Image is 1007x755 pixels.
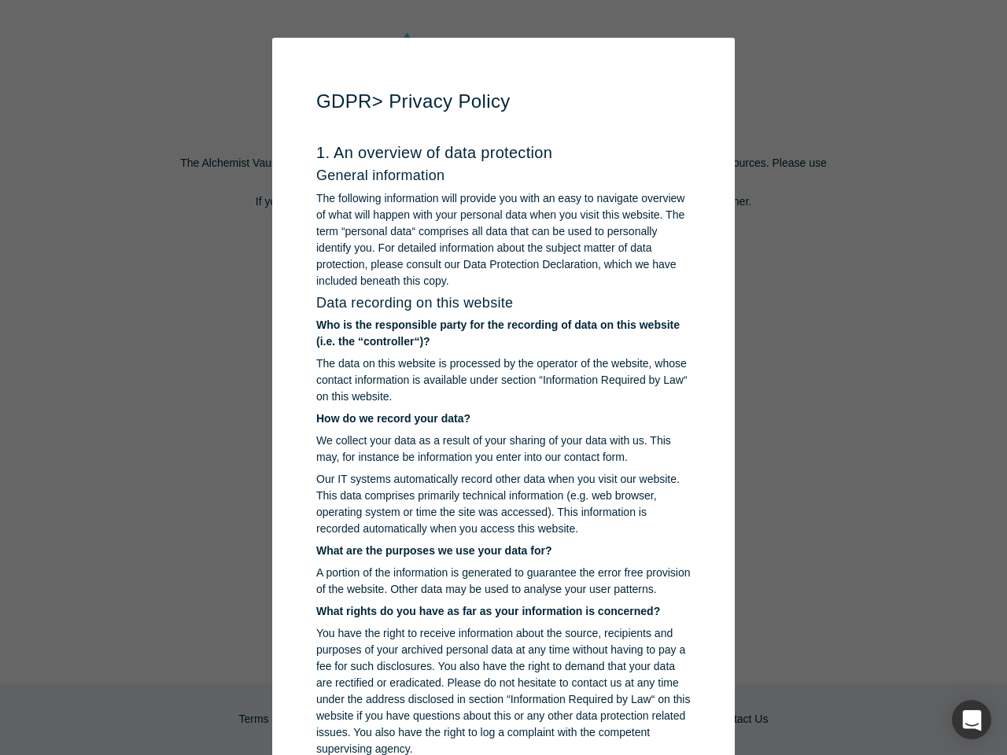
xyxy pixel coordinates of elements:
[316,565,691,598] p: A portion of the information is generated to guarantee the error free provision of the website. O...
[316,471,691,537] p: Our IT systems automatically record other data when you visit our website. This data comprises pr...
[316,190,691,289] p: The following information will provide you with an easy to navigate overview of what will happen ...
[316,143,691,162] h2: 1. An overview of data protection
[316,355,691,405] p: The data on this website is processed by the operator of the website, whose contact information i...
[316,168,691,185] h3: General information
[316,87,691,116] h1: GDPR > Privacy Policy
[316,319,680,348] strong: Who is the responsible party for the recording of data on this website (i.e. the “controller“)?
[316,544,552,557] strong: What are the purposes we use your data for?
[316,412,470,425] strong: How do we record your data?
[316,295,691,312] h3: Data recording on this website
[316,433,691,466] p: We collect your data as a result of your sharing of your data with us. This may, for instance be ...
[316,605,660,617] strong: What rights do you have as far as your information is concerned?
